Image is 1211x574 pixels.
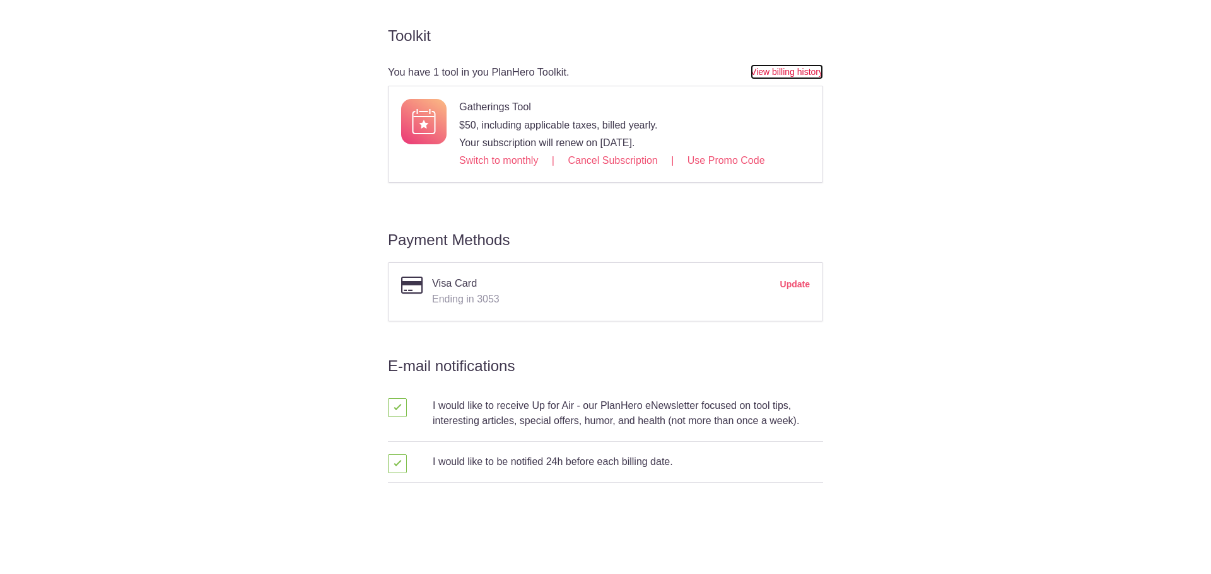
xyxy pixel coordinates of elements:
[388,4,823,45] h2: Toolkit
[459,99,531,114] h4: Gatherings Tool
[671,155,674,166] span: |
[388,334,823,376] h2: E-mail notifications
[459,117,810,152] small: $50, including applicable taxes, billed yearly. Your subscription will renew on [DATE].
[751,64,823,79] a: View billing history
[557,155,668,166] a: Cancel Subscription
[432,294,500,304] span: Ending in 3053
[552,155,554,166] span: |
[433,454,673,469] span: I would like to be notified 24h before each billing date.
[432,275,500,290] h4: Visa Card
[388,52,823,79] h4: You have 1 tool in you PlanHero Toolkit.
[780,277,810,296] button: Update
[433,398,823,428] span: I would like to receive Up for Air - our PlanHero eNewsletter focused on tool tips, interesting a...
[677,155,765,166] a: Use Promo Code
[388,208,823,250] h2: Payment Methods
[459,155,549,166] a: Switch to monthly
[411,109,436,134] img: Gatherings tool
